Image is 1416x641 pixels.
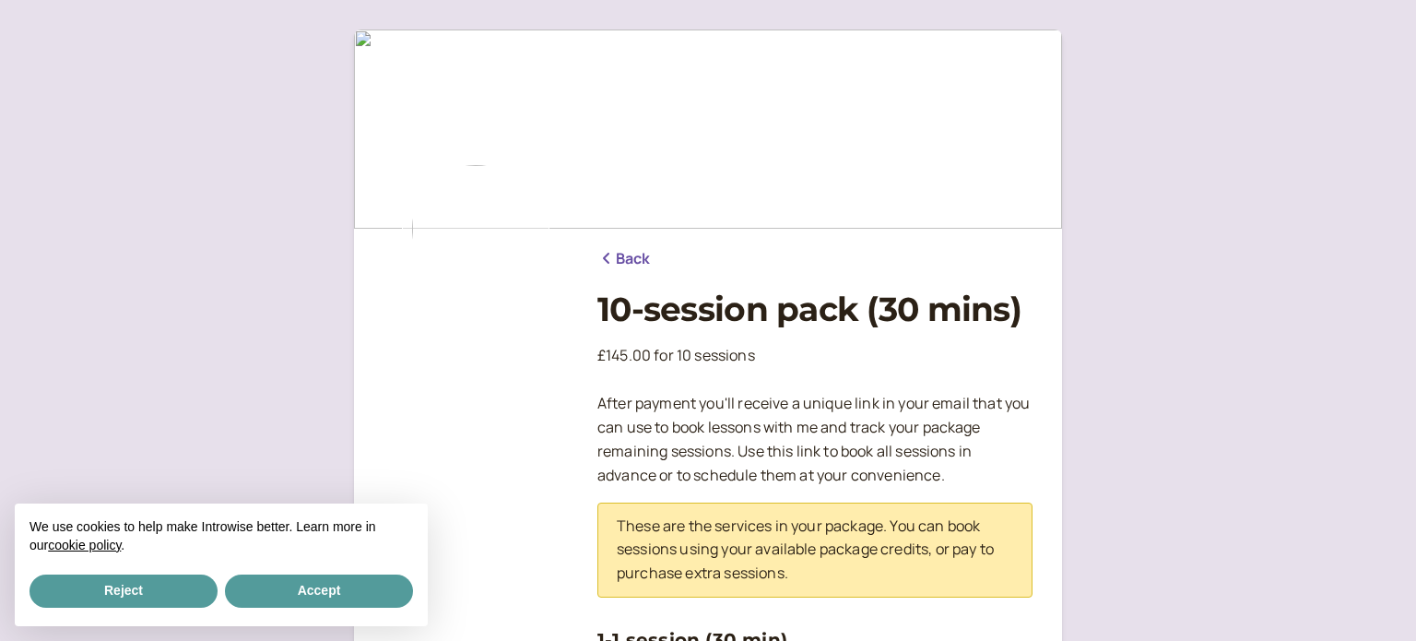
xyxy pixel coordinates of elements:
[597,290,1032,329] h1: 10-session pack (30 mins)
[597,344,1032,487] p: £145.00 for 10 sessions After payment you'll receive a unique link in your email that you can use...
[225,575,413,608] button: Accept
[15,504,428,571] div: We use cookies to help make Introwise better. Learn more in our .
[48,538,121,552] a: cookie policy
[29,575,218,608] button: Reject
[597,247,651,271] a: Back
[617,515,1013,587] p: These are the services in your package. You can book sessions using your available package credit...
